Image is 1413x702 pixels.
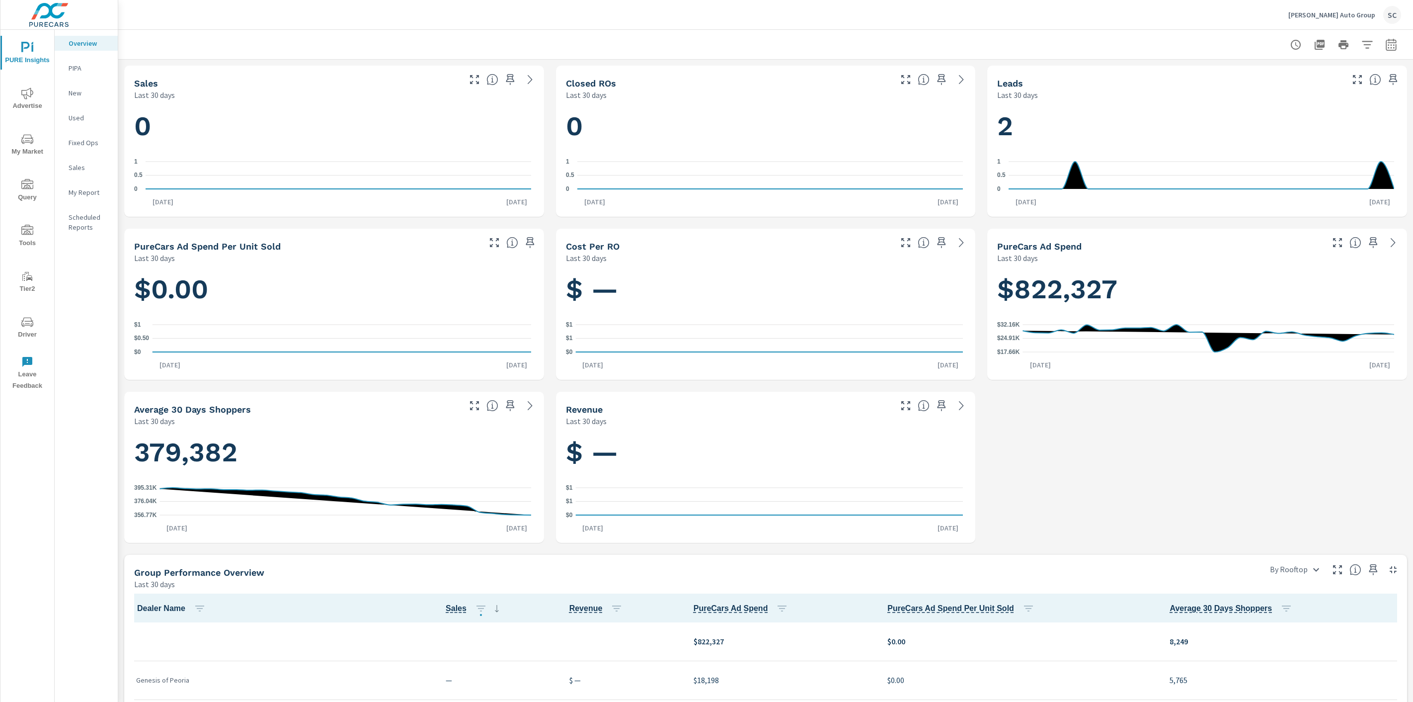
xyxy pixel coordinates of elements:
p: [DATE] [1362,197,1397,207]
button: Make Fullscreen [898,235,914,251]
text: 0 [997,185,1001,192]
p: — [446,674,553,686]
text: 0.5 [566,172,574,179]
text: 356.77K [134,512,157,519]
p: [DATE] [1009,197,1043,207]
text: 0.5 [997,172,1006,179]
button: Make Fullscreen [898,398,914,414]
a: See more details in report [522,398,538,414]
span: Average cost of advertising per each vehicle sold at the dealer over the selected date range. The... [506,237,518,249]
a: See more details in report [953,72,969,88]
text: 0 [134,185,138,192]
span: Save this to your personalized report [934,72,949,88]
span: Total cost of media for all PureCars channels for the selected dealership group over the selected... [694,603,768,614]
span: Save this to your personalized report [1365,562,1381,578]
p: $0.00 [887,635,1154,647]
text: $17.66K [997,349,1020,355]
p: [DATE] [575,360,610,370]
text: 376.04K [134,498,157,505]
p: Last 30 days [997,89,1038,101]
button: Select Date Range [1381,35,1401,55]
span: Number of Repair Orders Closed by the selected dealership group over the selected time range. [So... [918,74,930,86]
text: $1 [566,484,573,491]
p: [DATE] [931,523,965,533]
p: Last 30 days [134,578,175,590]
span: Number of vehicles sold by the dealership over the selected date range. [Source: This data is sou... [446,603,467,614]
p: [DATE] [1362,360,1397,370]
h5: Cost per RO [566,241,620,252]
text: $1 [566,321,573,328]
span: A rolling 30 day total of daily Shoppers on the dealership website, averaged over the selected da... [1170,603,1272,614]
span: Total sales revenue over the selected date range. [Source: This data is sourced from the dealer’s... [918,400,930,412]
span: Save this to your personalized report [1385,72,1401,88]
button: Minimize Widget [1385,562,1401,578]
span: Total cost of media for all PureCars channels for the selected dealership group over the selected... [1349,237,1361,249]
button: Print Report [1334,35,1353,55]
span: PureCars Ad Spend [694,603,792,614]
span: Query [3,179,51,203]
div: Scheduled Reports [55,210,118,235]
p: Used [69,113,110,123]
p: $18,198 [694,674,872,686]
span: Driver [3,316,51,341]
span: Sales [446,603,503,614]
div: New [55,86,118,100]
span: Save this to your personalized report [934,235,949,251]
text: $0 [134,349,141,355]
p: [DATE] [499,360,534,370]
span: PURE Insights [3,42,51,66]
text: $24.91K [997,335,1020,342]
div: Fixed Ops [55,135,118,150]
text: $1 [566,498,573,505]
h1: 2 [997,109,1397,143]
span: Advertise [3,88,51,112]
a: See more details in report [522,72,538,88]
h5: Closed ROs [566,78,616,88]
span: Revenue [569,603,627,614]
text: $1 [134,321,141,328]
text: 0 [566,185,569,192]
p: New [69,88,110,98]
span: My Market [3,133,51,158]
text: $1 [566,335,573,342]
p: Overview [69,38,110,48]
p: [DATE] [499,523,534,533]
p: [DATE] [159,523,194,533]
h5: Leads [997,78,1023,88]
p: Last 30 days [134,415,175,427]
h5: Group Performance Overview [134,567,264,578]
p: Last 30 days [997,252,1038,264]
button: Make Fullscreen [467,72,482,88]
span: Save this to your personalized report [1365,235,1381,251]
h1: $0.00 [134,272,534,306]
p: Last 30 days [566,415,607,427]
span: Number of Leads generated from PureCars Tools for the selected dealership group over the selected... [1369,74,1381,86]
h5: PureCars Ad Spend [997,241,1082,252]
h5: PureCars Ad Spend Per Unit Sold [134,241,281,252]
h1: 379,382 [134,436,534,469]
div: Sales [55,160,118,175]
p: Sales [69,163,110,173]
button: Make Fullscreen [1330,562,1345,578]
span: Leave Feedback [3,356,51,392]
p: Genesis of Peoria [136,675,430,685]
p: [DATE] [931,197,965,207]
button: Make Fullscreen [1349,72,1365,88]
p: $ — [569,674,678,686]
p: [DATE] [499,197,534,207]
span: Total sales revenue over the selected date range. [Source: This data is sourced from the dealer’s... [569,603,603,614]
div: Used [55,110,118,125]
button: Make Fullscreen [467,398,482,414]
text: $32.16K [997,321,1020,328]
span: Save this to your personalized report [502,72,518,88]
div: nav menu [0,30,54,396]
span: PureCars Ad Spend Per Unit Sold [887,603,1038,614]
p: [DATE] [577,197,612,207]
p: $822,327 [694,635,872,647]
text: 1 [134,158,138,165]
a: See more details in report [1385,235,1401,251]
h1: $ — [566,436,966,469]
text: 0.5 [134,172,143,179]
text: $0.50 [134,335,149,342]
div: PIPA [55,61,118,76]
